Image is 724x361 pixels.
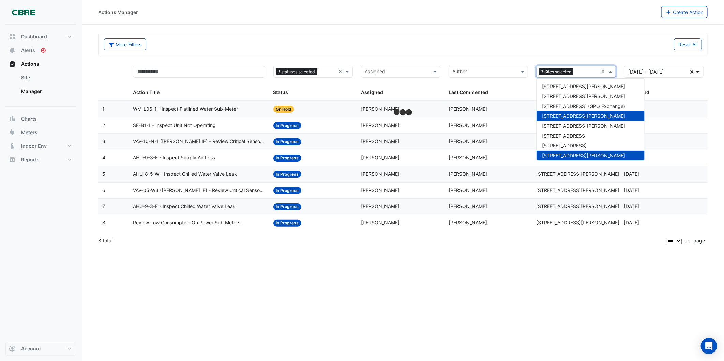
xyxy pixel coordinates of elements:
[273,220,302,227] span: In Progress
[449,138,487,144] span: [PERSON_NAME]
[273,203,302,210] span: In Progress
[361,220,399,225] span: [PERSON_NAME]
[9,143,16,150] app-icon: Indoor Env
[102,122,105,128] span: 2
[133,154,215,162] span: AHU-9-3-E - Inspect Supply Air Loss
[5,153,76,167] button: Reports
[624,66,704,78] button: [DATE] - [DATE]
[542,153,625,158] span: [STREET_ADDRESS][PERSON_NAME]
[624,187,639,193] span: 2025-07-25T11:13:25.015
[5,57,76,71] button: Actions
[273,89,288,95] span: Status
[133,122,216,129] span: SF-B1-1 - Inspect Unit Not Operating
[5,112,76,126] button: Charts
[539,68,573,76] span: 3 Sites selected
[661,6,708,18] button: Create Action
[98,232,664,249] div: 8 total
[273,171,302,178] span: In Progress
[537,79,645,160] div: Options List
[361,187,399,193] span: [PERSON_NAME]
[133,138,265,145] span: VAV-10-N-1 ([PERSON_NAME] IE) - Review Critical Sensor Outside Range
[102,138,105,144] span: 3
[542,113,625,119] span: [STREET_ADDRESS][PERSON_NAME]
[9,129,16,136] app-icon: Meters
[542,143,587,148] span: [STREET_ADDRESS]
[361,203,399,209] span: [PERSON_NAME]
[674,38,702,50] button: Reset All
[9,33,16,40] app-icon: Dashboard
[9,47,16,54] app-icon: Alerts
[542,103,625,109] span: [STREET_ADDRESS] (GPO Exchange)
[449,220,487,225] span: [PERSON_NAME]
[133,89,160,95] span: Action Title
[449,155,487,160] span: [PERSON_NAME]
[684,238,705,244] span: per page
[133,170,237,178] span: AHU-8-5-W - Inspect Chilled Water Valve Leak
[102,203,105,209] span: 7
[273,138,302,145] span: In Progress
[16,84,76,98] a: Manager
[449,187,487,193] span: [PERSON_NAME]
[9,156,16,163] app-icon: Reports
[361,89,383,95] span: Assigned
[21,143,47,150] span: Indoor Env
[449,122,487,128] span: [PERSON_NAME]
[536,203,619,209] span: [STREET_ADDRESS][PERSON_NAME]
[536,220,619,225] span: [STREET_ADDRESS][PERSON_NAME]
[601,68,607,76] span: Clear
[133,105,238,113] span: WM-L06-1 - Inspect Flatlined Water Sub-Meter
[21,129,37,136] span: Meters
[21,345,41,352] span: Account
[102,171,105,177] span: 5
[361,138,399,144] span: [PERSON_NAME]
[21,33,47,40] span: Dashboard
[542,83,625,89] span: [STREET_ADDRESS][PERSON_NAME]
[361,155,399,160] span: [PERSON_NAME]
[449,106,487,112] span: [PERSON_NAME]
[102,106,105,112] span: 1
[102,187,105,193] span: 6
[5,126,76,139] button: Meters
[40,47,46,53] div: Tooltip anchor
[542,93,625,99] span: [STREET_ADDRESS][PERSON_NAME]
[701,338,717,354] div: Open Intercom Messenger
[361,171,399,177] span: [PERSON_NAME]
[338,68,344,76] span: Clear
[5,71,76,101] div: Actions
[542,133,587,139] span: [STREET_ADDRESS]
[361,122,399,128] span: [PERSON_NAME]
[102,155,105,160] span: 4
[690,68,694,75] fa-icon: Clear
[16,71,76,84] a: Site
[133,203,236,210] span: AHU-9-3-E - Inspect Chilled Water Valve Leak
[361,106,399,112] span: [PERSON_NAME]
[629,69,664,75] span: 01 Oct 24 - 30 Sep 25
[624,203,639,209] span: 2025-07-25T10:54:50.995
[133,187,265,194] span: VAV-05-W3 ([PERSON_NAME] IE) - Review Critical Sensor Outside Range
[273,187,302,194] span: In Progress
[624,220,639,225] span: 2025-05-20T10:07:11.267
[536,171,619,177] span: [STREET_ADDRESS][PERSON_NAME]
[542,123,625,129] span: [STREET_ADDRESS][PERSON_NAME]
[624,171,639,177] span: 2025-07-25T11:25:27.833
[449,171,487,177] span: [PERSON_NAME]
[5,44,76,57] button: Alerts
[449,89,488,95] span: Last Commented
[5,139,76,153] button: Indoor Env
[449,203,487,209] span: [PERSON_NAME]
[133,219,240,227] span: Review Low Consumption On Power Sub Meters
[98,9,138,16] div: Actions Manager
[104,38,146,50] button: More Filters
[9,115,16,122] app-icon: Charts
[21,156,40,163] span: Reports
[5,342,76,356] button: Account
[273,106,295,113] span: On Hold
[9,61,16,67] app-icon: Actions
[102,220,105,225] span: 8
[536,187,619,193] span: [STREET_ADDRESS][PERSON_NAME]
[21,115,37,122] span: Charts
[21,47,35,54] span: Alerts
[5,30,76,44] button: Dashboard
[276,68,317,76] span: 3 statuses selected
[273,155,302,162] span: In Progress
